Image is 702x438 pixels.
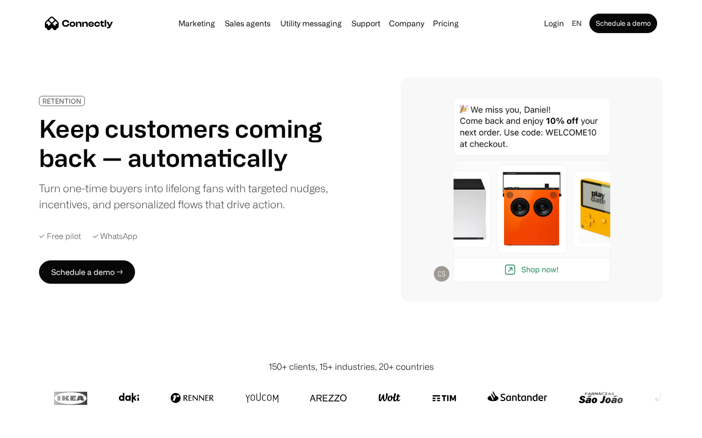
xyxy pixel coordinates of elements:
[348,19,384,27] a: Support
[540,17,568,30] a: Login
[93,232,137,241] div: ✓ WhatsApp
[589,14,657,33] a: Schedule a demo
[39,232,81,241] div: ✓ Free pilot
[429,19,463,27] a: Pricing
[39,114,335,172] h1: Keep customers coming back — automatically
[45,16,113,31] a: home
[386,17,427,30] div: Company
[19,421,58,435] ul: Language list
[389,17,424,30] div: Company
[221,19,274,27] a: Sales agents
[276,19,346,27] a: Utility messaging
[42,97,81,105] div: RETENTION
[568,17,587,30] div: en
[572,17,582,30] div: en
[10,420,58,435] aside: Language selected: English
[175,19,219,27] a: Marketing
[269,360,434,373] div: 150+ clients, 15+ industries, 20+ countries
[39,180,335,212] div: Turn one-time buyers into lifelong fans with targeted nudges, incentives, and personalized flows ...
[39,260,135,284] a: Schedule a demo →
